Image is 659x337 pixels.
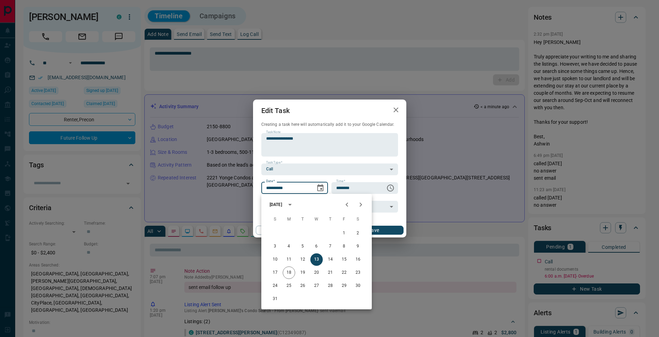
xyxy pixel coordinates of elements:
button: 20 [310,266,323,279]
button: 27 [310,280,323,292]
button: 2 [352,227,364,240]
button: 14 [324,253,337,266]
button: Previous month [340,198,354,212]
button: 7 [324,240,337,253]
div: [DATE] [270,202,282,208]
button: Choose date, selected date is Aug 13, 2025 [313,181,327,195]
button: 4 [283,240,295,253]
button: 23 [352,266,364,279]
button: 5 [297,240,309,253]
span: Wednesday [310,213,323,226]
button: 22 [338,266,350,279]
button: 17 [269,266,281,279]
button: Next month [354,198,368,212]
button: 30 [352,280,364,292]
p: Creating a task here will automatically add it to your Google Calendar. [261,122,398,128]
button: 11 [283,253,295,266]
button: 19 [297,266,309,279]
button: 31 [269,293,281,305]
button: 24 [269,280,281,292]
button: Choose time, selected time is 6:00 AM [384,181,397,195]
label: Time [336,179,345,184]
button: 26 [297,280,309,292]
button: 6 [310,240,323,253]
button: 9 [352,240,364,253]
label: Date [266,179,275,184]
button: 10 [269,253,281,266]
label: Task Type [266,160,282,165]
span: Friday [338,213,350,226]
div: Call [261,163,398,175]
span: Tuesday [297,213,309,226]
h2: Edit Task [253,100,298,122]
button: 3 [269,240,281,253]
button: 8 [338,240,350,253]
span: Sunday [269,213,281,226]
button: 16 [352,253,364,266]
button: 13 [310,253,323,266]
button: Cancel [256,226,315,235]
button: calendar view is open, switch to year view [284,199,296,210]
button: 28 [324,280,337,292]
button: 18 [283,266,295,279]
button: Save [344,226,403,235]
span: Monday [283,213,295,226]
label: Task Note [266,130,280,134]
button: 25 [283,280,295,292]
span: Thursday [324,213,337,226]
span: Saturday [352,213,364,226]
button: 29 [338,280,350,292]
button: 21 [324,266,337,279]
button: 12 [297,253,309,266]
button: 1 [338,227,350,240]
button: 15 [338,253,350,266]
